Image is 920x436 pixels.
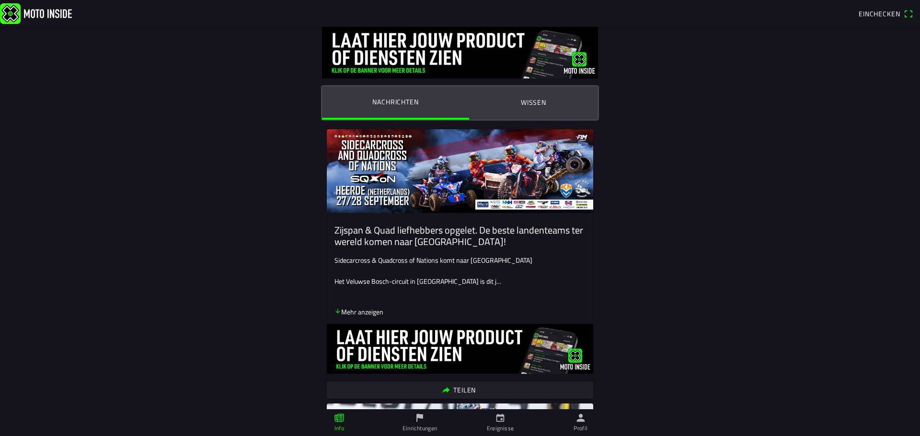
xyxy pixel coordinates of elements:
[327,324,593,374] img: ovdhpoPiYVyyWxH96Op6EavZdUOyIWdtEOENrLni.jpg
[334,255,586,265] p: Sidecarcross & Quadcross of Nations komt naar [GEOGRAPHIC_DATA]
[372,97,418,107] ion-label: Nachrichten
[322,27,598,78] img: DquIORQn5pFcG0wREDc6xsoRnKbaxAuyzJmd8qj8.jpg
[327,381,593,399] ion-button: Teilen
[334,276,586,286] p: Het Veluwse Bosch-circuit in [GEOGRAPHIC_DATA] is dit j…
[574,424,587,433] ion-label: Profil
[334,413,345,423] ion-icon: paper
[521,97,546,108] ion-label: Wissen
[334,224,586,247] ion-card-title: Zijspan & Quad liefhebbers opgelet. De beste landenteams ter wereld komen naar [GEOGRAPHIC_DATA]!
[487,424,514,433] ion-label: Ereignisse
[575,413,586,423] ion-icon: person
[854,5,918,22] a: Eincheckenqr scanner
[402,424,437,433] ion-label: Einrichtungen
[334,308,341,314] ion-icon: arrow down
[327,129,593,213] img: 64v4Apfhk9kRvyee7tCCbhUWCIhqkwx3UzeRWfBS.jpg
[334,424,344,433] ion-label: Info
[334,307,383,317] p: Mehr anzeigen
[414,413,425,423] ion-icon: flag
[495,413,506,423] ion-icon: calendar
[859,9,900,19] span: Einchecken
